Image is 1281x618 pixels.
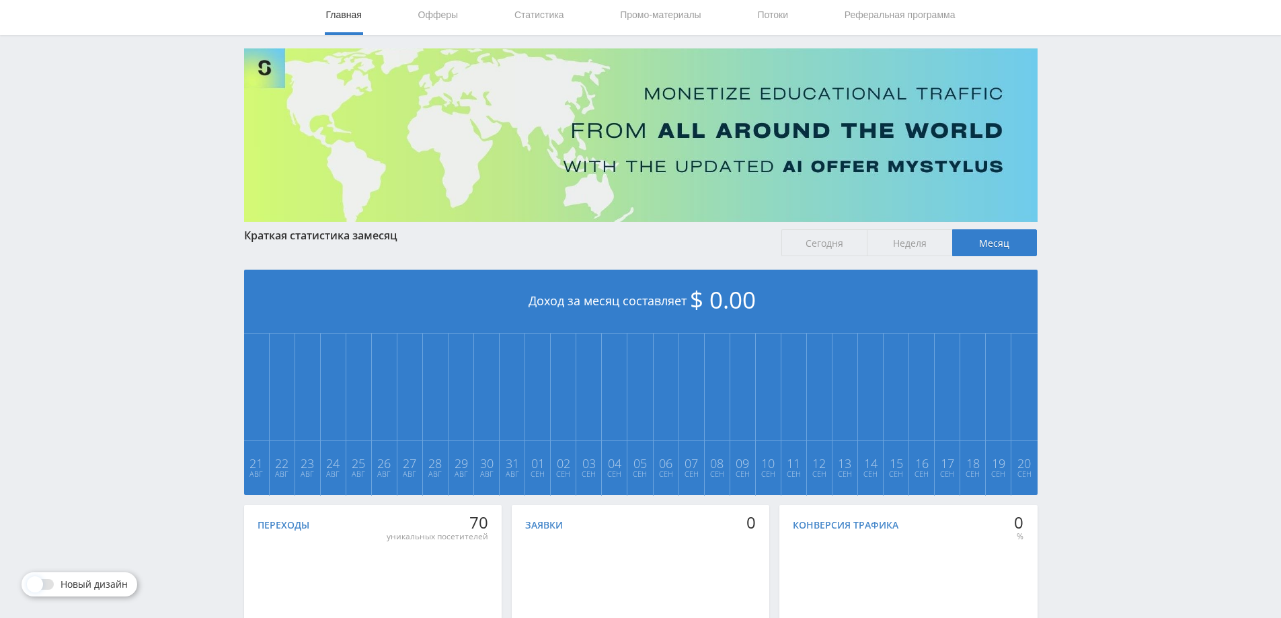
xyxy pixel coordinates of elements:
[808,458,831,469] span: 12
[833,458,857,469] span: 13
[258,520,309,531] div: Переходы
[1012,458,1036,469] span: 20
[296,458,319,469] span: 23
[525,520,563,531] div: Заявки
[398,469,422,479] span: Авг
[387,531,488,542] div: уникальных посетителей
[245,469,268,479] span: Авг
[654,458,678,469] span: 06
[808,469,831,479] span: Сен
[387,513,488,532] div: 70
[270,458,294,469] span: 22
[793,520,898,531] div: Конверсия трафика
[398,458,422,469] span: 27
[603,469,626,479] span: Сен
[424,458,447,469] span: 28
[526,469,549,479] span: Сен
[680,458,703,469] span: 07
[935,458,959,469] span: 17
[500,458,524,469] span: 31
[1014,513,1023,532] div: 0
[986,469,1010,479] span: Сен
[705,469,729,479] span: Сен
[756,458,780,469] span: 10
[1012,469,1036,479] span: Сен
[961,458,984,469] span: 18
[961,469,984,479] span: Сен
[781,229,867,256] span: Сегодня
[321,458,345,469] span: 24
[373,469,396,479] span: Авг
[756,469,780,479] span: Сен
[884,458,908,469] span: 15
[373,458,396,469] span: 26
[424,469,447,479] span: Авг
[986,458,1010,469] span: 19
[321,469,345,479] span: Авг
[244,48,1038,222] img: Banner
[628,458,652,469] span: 05
[577,458,600,469] span: 03
[577,469,600,479] span: Сен
[690,284,756,315] span: $ 0.00
[1014,531,1023,542] div: %
[628,469,652,479] span: Сен
[296,469,319,479] span: Авг
[680,469,703,479] span: Сен
[731,469,754,479] span: Сен
[347,469,371,479] span: Авг
[61,579,128,590] span: Новый дизайн
[347,458,371,469] span: 25
[475,469,498,479] span: Авг
[364,228,397,243] span: месяц
[859,469,882,479] span: Сен
[910,458,933,469] span: 16
[244,229,769,241] div: Краткая статистика за
[551,469,575,479] span: Сен
[867,229,952,256] span: Неделя
[705,458,729,469] span: 08
[654,469,678,479] span: Сен
[603,458,626,469] span: 04
[449,458,473,469] span: 29
[245,458,268,469] span: 21
[746,513,756,532] div: 0
[244,270,1038,334] div: Доход за месяц составляет
[475,458,498,469] span: 30
[859,458,882,469] span: 14
[935,469,959,479] span: Сен
[551,458,575,469] span: 02
[500,469,524,479] span: Авг
[270,469,294,479] span: Авг
[952,229,1038,256] span: Месяц
[526,458,549,469] span: 01
[782,458,806,469] span: 11
[731,458,754,469] span: 09
[833,469,857,479] span: Сен
[449,469,473,479] span: Авг
[884,469,908,479] span: Сен
[782,469,806,479] span: Сен
[910,469,933,479] span: Сен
